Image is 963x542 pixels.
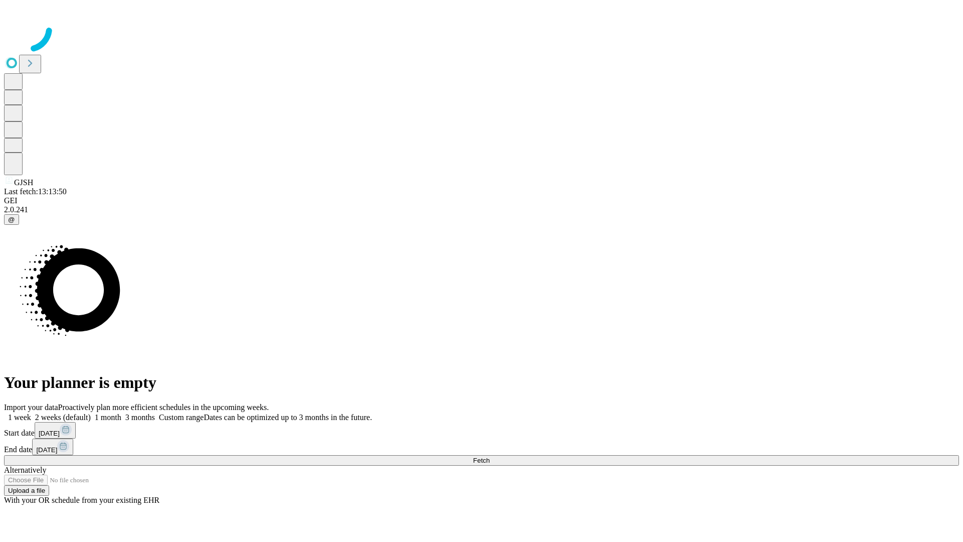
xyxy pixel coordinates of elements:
[8,216,15,223] span: @
[4,422,959,439] div: Start date
[4,196,959,205] div: GEI
[159,413,204,422] span: Custom range
[4,496,159,504] span: With your OR schedule from your existing EHR
[4,214,19,225] button: @
[58,403,269,412] span: Proactively plan more efficient schedules in the upcoming weeks.
[4,466,46,474] span: Alternatively
[4,403,58,412] span: Import your data
[32,439,73,455] button: [DATE]
[14,178,33,187] span: GJSH
[204,413,372,422] span: Dates can be optimized up to 3 months in the future.
[125,413,155,422] span: 3 months
[4,485,49,496] button: Upload a file
[39,430,60,437] span: [DATE]
[4,455,959,466] button: Fetch
[4,373,959,392] h1: Your planner is empty
[35,422,76,439] button: [DATE]
[4,187,67,196] span: Last fetch: 13:13:50
[4,439,959,455] div: End date
[35,413,91,422] span: 2 weeks (default)
[95,413,121,422] span: 1 month
[36,446,57,454] span: [DATE]
[473,457,490,464] span: Fetch
[8,413,31,422] span: 1 week
[4,205,959,214] div: 2.0.241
